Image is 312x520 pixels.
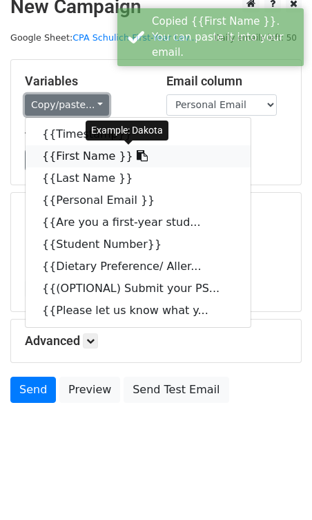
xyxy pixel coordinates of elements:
[25,333,287,349] h5: Advanced
[25,94,109,116] a: Copy/paste...
[26,145,251,167] a: {{First Name }}
[243,454,312,520] iframe: Chat Widget
[10,377,56,403] a: Send
[86,121,168,141] div: Example: Dakota
[26,123,251,145] a: {{Timestamp}}
[59,377,120,403] a: Preview
[26,189,251,211] a: {{Personal Email }}
[166,74,287,89] h5: Email column
[25,74,146,89] h5: Variables
[72,32,197,43] a: CPA Schulich First-Year Lev...
[10,32,197,43] small: Google Sheet:
[124,377,228,403] a: Send Test Email
[26,211,251,233] a: {{Are you a first-year stud...
[26,278,251,300] a: {{(OPTIONAL) Submit your PS...
[152,14,298,61] div: Copied {{First Name }}. You can paste it into your email.
[26,256,251,278] a: {{Dietary Preference/ Aller...
[26,167,251,189] a: {{Last Name }}
[26,300,251,322] a: {{Please let us know what y...
[26,233,251,256] a: {{Student Number}}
